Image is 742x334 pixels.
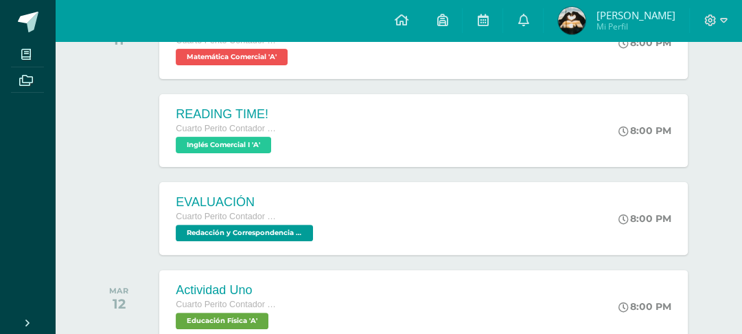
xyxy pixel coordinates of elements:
[618,212,671,225] div: 8:00 PM
[176,212,279,221] span: Cuarto Perito Contador con Orientación en Computación
[176,107,279,122] div: READING TIME!
[109,296,128,312] div: 12
[176,300,279,309] span: Cuarto Perito Contador con Orientación en Computación
[176,195,316,210] div: EVALUACIÓN
[618,300,671,313] div: 8:00 PM
[618,36,671,49] div: 8:00 PM
[109,286,128,296] div: MAR
[596,21,675,32] span: Mi Perfil
[176,283,279,298] div: Actividad Uno
[596,8,675,22] span: [PERSON_NAME]
[618,124,671,137] div: 8:00 PM
[176,137,271,153] span: Inglés Comercial I 'A'
[558,7,586,34] img: 4ea8fb364abb125817f33d6eda6a7c25.png
[176,124,279,133] span: Cuarto Perito Contador con Orientación en Computación
[176,49,288,65] span: Matemática Comercial 'A'
[176,225,313,241] span: Redacción y Correspondencia Mercantil 'A'
[176,313,268,329] span: Educación Física 'A'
